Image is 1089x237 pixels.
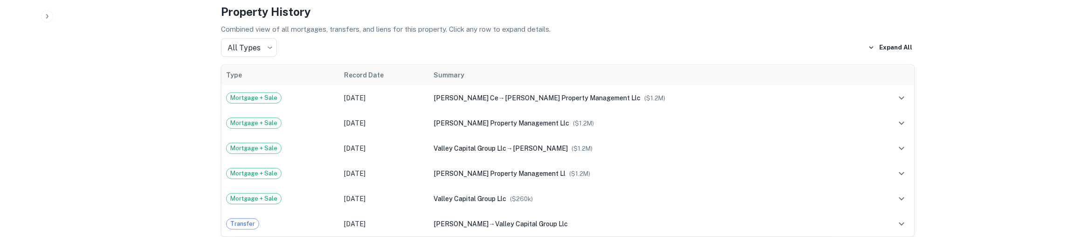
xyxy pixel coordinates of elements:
[434,119,569,127] span: [PERSON_NAME] property management llc
[227,93,281,103] span: Mortgage + Sale
[434,145,506,152] span: valley capital group llc
[227,219,259,229] span: Transfer
[434,219,864,229] div: →
[894,140,910,156] button: expand row
[339,161,428,186] td: [DATE]
[434,195,506,202] span: valley capital group llc
[894,191,910,207] button: expand row
[569,170,590,177] span: ($ 1.2M )
[572,145,593,152] span: ($ 1.2M )
[434,94,498,102] span: [PERSON_NAME] ce
[894,90,910,106] button: expand row
[434,220,489,228] span: [PERSON_NAME]
[429,65,868,85] th: Summary
[1042,162,1089,207] iframe: Chat Widget
[221,24,915,35] p: Combined view of all mortgages, transfers, and liens for this property. Click any row to expand d...
[227,169,281,178] span: Mortgage + Sale
[221,38,277,57] div: All Types
[434,93,864,103] div: →
[866,41,915,55] button: Expand All
[227,144,281,153] span: Mortgage + Sale
[434,170,565,177] span: [PERSON_NAME] property management ll
[339,65,428,85] th: Record Date
[513,145,568,152] span: [PERSON_NAME]
[227,118,281,128] span: Mortgage + Sale
[339,111,428,136] td: [DATE]
[510,195,533,202] span: ($ 260k )
[221,65,339,85] th: Type
[434,143,864,153] div: →
[339,186,428,211] td: [DATE]
[227,194,281,203] span: Mortgage + Sale
[505,94,641,102] span: [PERSON_NAME] property management llc
[221,3,915,20] h4: Property History
[644,95,665,102] span: ($ 1.2M )
[894,216,910,232] button: expand row
[894,115,910,131] button: expand row
[894,166,910,181] button: expand row
[495,220,568,228] span: valley capital group llc
[339,85,428,111] td: [DATE]
[339,211,428,237] td: [DATE]
[573,120,594,127] span: ($ 1.2M )
[339,136,428,161] td: [DATE]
